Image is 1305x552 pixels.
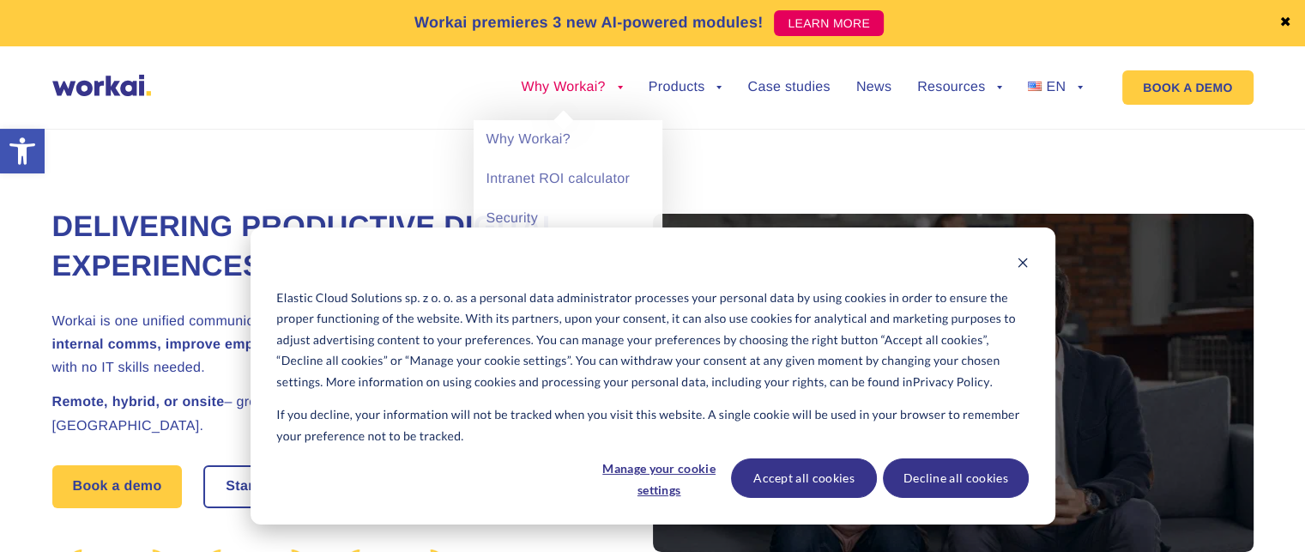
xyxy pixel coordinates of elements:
button: Decline all cookies [883,458,1029,498]
p: Workai premieres 3 new AI-powered modules! [414,11,764,34]
a: Case studies [747,81,830,94]
span: EN [1046,80,1066,94]
a: LEARN MORE [774,10,884,36]
div: Play video [653,214,1254,552]
p: If you decline, your information will not be tracked when you visit this website. A single cookie... [276,404,1028,446]
a: Intranet ROI calculator [474,160,662,199]
a: Products [649,81,722,94]
h2: Workai is one unified communication platform that helps you conduct – with no IT skills needed. [52,310,610,380]
div: Cookie banner [251,227,1055,525]
a: Resources [917,81,1002,94]
a: Why Workai? [521,81,622,94]
a: Why Workai? [474,120,662,160]
strong: Remote, hybrid, or onsite [52,395,225,409]
a: Start free30-daytrial [205,467,390,507]
button: Manage your cookie settings [593,458,725,498]
p: Elastic Cloud Solutions sp. z o. o. as a personal data administrator processes your personal data... [276,288,1028,393]
h1: Delivering Productive Digital Experiences for Employees [52,208,610,287]
a: ✖ [1279,16,1291,30]
a: BOOK A DEMO [1122,70,1253,105]
a: News [856,81,891,94]
a: Privacy Policy [913,372,990,393]
a: Security [474,199,662,239]
button: Accept all cookies [731,458,877,498]
button: Dismiss cookie banner [1017,254,1029,276]
a: Book a demo [52,465,183,508]
h2: – great digital employee experience happens in [GEOGRAPHIC_DATA]. [52,391,610,437]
